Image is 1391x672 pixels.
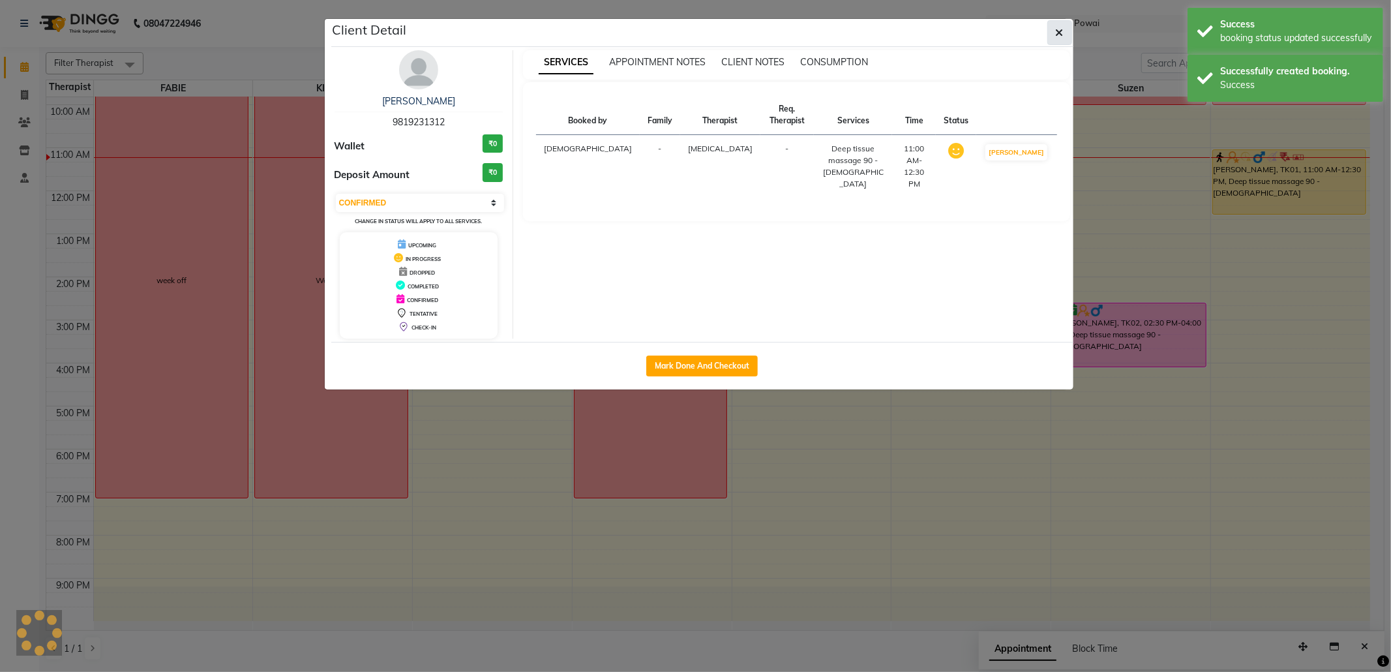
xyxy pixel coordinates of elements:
[1220,65,1373,78] div: Successfully created booking.
[406,256,441,262] span: IN PROGRESS
[333,20,407,40] h5: Client Detail
[393,116,445,128] span: 9819231312
[410,269,435,276] span: DROPPED
[483,163,503,182] h3: ₹0
[640,95,680,135] th: Family
[892,95,936,135] th: Time
[335,168,410,183] span: Deposit Amount
[800,56,868,68] span: CONSUMPTION
[814,95,892,135] th: Services
[335,139,365,154] span: Wallet
[822,143,884,190] div: Deep tissue massage 90 - [DEMOGRAPHIC_DATA]
[411,324,436,331] span: CHECK-IN
[985,144,1047,160] button: [PERSON_NAME]
[355,218,482,224] small: Change in status will apply to all services.
[1220,31,1373,45] div: booking status updated successfully
[640,135,680,198] td: -
[410,311,438,317] span: TENTATIVE
[760,95,814,135] th: Req. Therapist
[892,135,936,198] td: 11:00 AM-12:30 PM
[536,95,640,135] th: Booked by
[721,56,785,68] span: CLIENT NOTES
[483,134,503,153] h3: ₹0
[680,95,760,135] th: Therapist
[539,51,593,74] span: SERVICES
[407,297,438,303] span: CONFIRMED
[760,135,814,198] td: -
[382,95,455,107] a: [PERSON_NAME]
[536,135,640,198] td: [DEMOGRAPHIC_DATA]
[646,356,758,376] button: Mark Done And Checkout
[399,50,438,89] img: avatar
[408,283,439,290] span: COMPLETED
[408,242,436,249] span: UPCOMING
[1220,78,1373,92] div: Success
[936,95,976,135] th: Status
[688,144,753,153] span: [MEDICAL_DATA]
[1220,18,1373,31] div: Success
[609,56,706,68] span: APPOINTMENT NOTES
